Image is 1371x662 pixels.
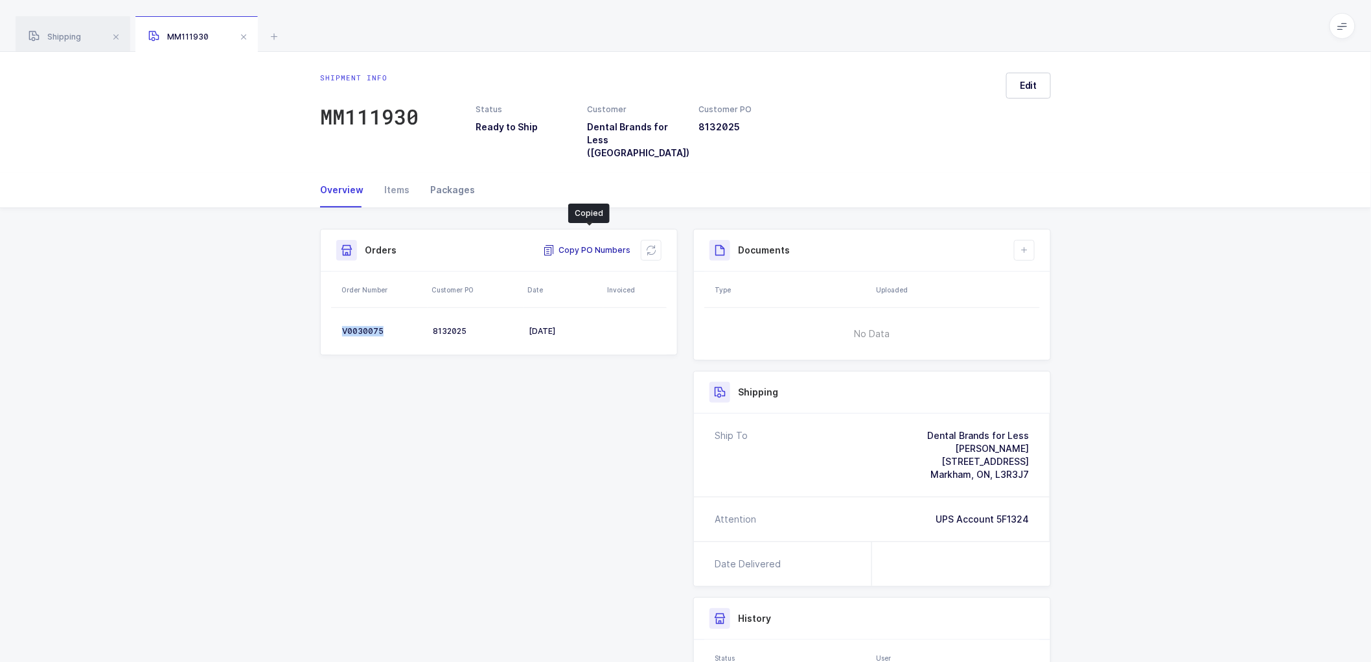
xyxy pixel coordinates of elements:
[320,73,419,83] div: Shipment info
[699,104,795,115] div: Customer PO
[341,285,424,295] div: Order Number
[715,285,868,295] div: Type
[738,244,790,257] h3: Documents
[342,326,422,337] div: V0030075
[527,285,599,295] div: Date
[476,121,571,134] h3: Ready to Ship
[715,513,756,526] div: Attention
[365,244,397,257] h3: Orders
[927,455,1029,468] div: [STREET_ADDRESS]
[568,204,610,223] div: Copied
[715,429,748,481] div: Ship To
[789,314,956,353] span: No Data
[715,558,786,571] div: Date Delivered
[927,429,1029,442] div: Dental Brands for Less
[148,32,209,41] span: MM111930
[543,244,630,257] button: Copy PO Numbers
[738,612,771,625] h3: History
[529,326,598,337] div: [DATE]
[607,285,663,295] div: Invoiced
[927,442,1029,455] div: [PERSON_NAME]
[374,172,420,207] div: Items
[876,285,1036,295] div: Uploaded
[433,326,518,337] div: 8132025
[1020,79,1037,92] span: Edit
[587,104,683,115] div: Customer
[587,121,683,160] h3: Dental Brands for Less ([GEOGRAPHIC_DATA])
[420,172,475,207] div: Packages
[476,104,571,115] div: Status
[320,172,374,207] div: Overview
[936,513,1029,526] div: UPS Account 5F1324
[29,32,81,41] span: Shipping
[930,469,1029,480] span: Markham, ON, L3R3J7
[738,386,778,399] h3: Shipping
[432,285,520,295] div: Customer PO
[699,121,795,134] h3: 8132025
[1006,73,1051,99] button: Edit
